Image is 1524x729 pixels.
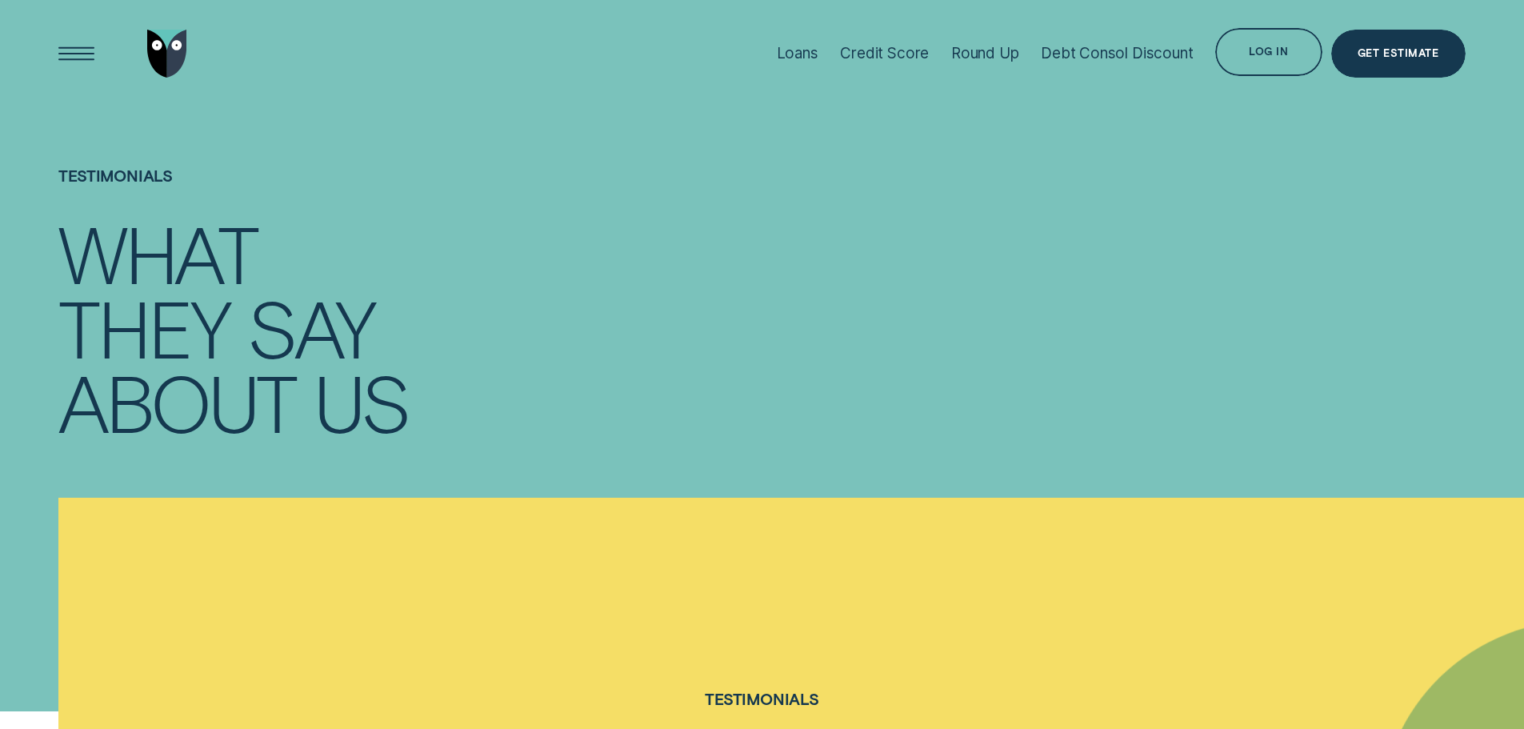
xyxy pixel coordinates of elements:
div: Credit Score [840,44,929,62]
h4: Testimonials [58,690,1465,708]
h1: Testimonials [58,166,408,215]
button: Open Menu [53,30,101,78]
div: What [58,215,256,290]
div: us [314,364,408,439]
h4: What they say about us [58,215,408,439]
img: Wisr [147,30,187,78]
div: Loans [777,44,818,62]
a: Get Estimate [1331,30,1466,78]
div: Round Up [951,44,1019,62]
div: they [58,290,228,364]
button: Log in [1215,28,1322,76]
div: say [247,290,374,364]
div: about [58,364,295,439]
div: Debt Consol Discount [1041,44,1193,62]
